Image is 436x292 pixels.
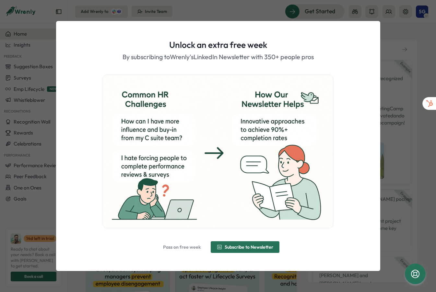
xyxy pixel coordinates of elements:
[169,39,267,50] h1: Unlock an extra free week
[123,52,314,62] p: By subscribing to Wrenly's LinkedIn Newsletter with 350+ people pros
[163,245,201,249] span: Pass on free week
[211,241,279,253] button: Subscribe to Newsletter
[225,245,273,249] span: Subscribe to Newsletter
[157,241,207,253] button: Pass on free week
[103,75,333,228] img: ChatGPT Image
